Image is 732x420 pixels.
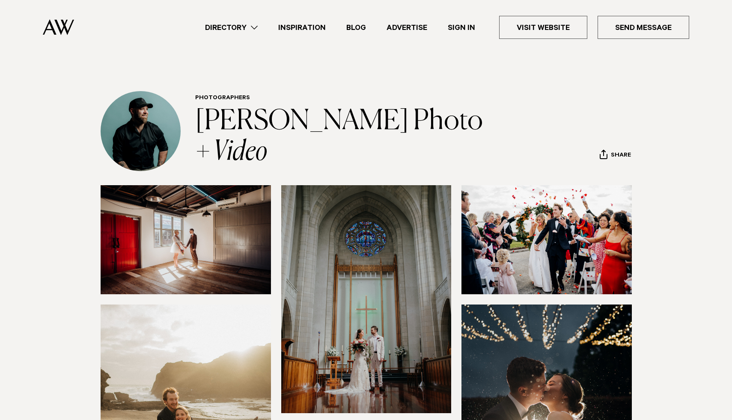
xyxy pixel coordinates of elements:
a: Advertise [376,22,437,33]
a: Directory [195,22,268,33]
a: Photographers [195,95,250,102]
a: Visit Website [499,16,587,39]
a: [PERSON_NAME] Photo + Video [195,108,487,166]
a: Sign In [437,22,485,33]
span: Share [611,152,631,160]
a: Inspiration [268,22,336,33]
a: Blog [336,22,376,33]
img: Profile Avatar [101,91,181,171]
button: Share [599,149,631,162]
a: Send Message [598,16,689,39]
img: Auckland Weddings Logo [43,19,74,35]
